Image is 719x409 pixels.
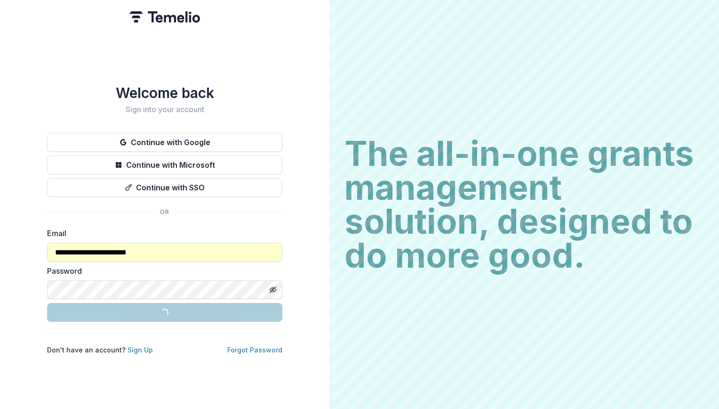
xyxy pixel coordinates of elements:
[47,178,282,197] button: Continue with SSO
[47,345,153,355] p: Don't have an account?
[265,282,280,297] button: Toggle password visibility
[227,346,282,354] a: Forgot Password
[47,155,282,174] button: Continue with Microsoft
[47,228,277,239] label: Email
[129,11,200,23] img: Temelio
[47,133,282,152] button: Continue with Google
[128,346,153,354] a: Sign Up
[47,265,277,277] label: Password
[47,105,282,114] h2: Sign into your account
[47,84,282,101] h1: Welcome back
